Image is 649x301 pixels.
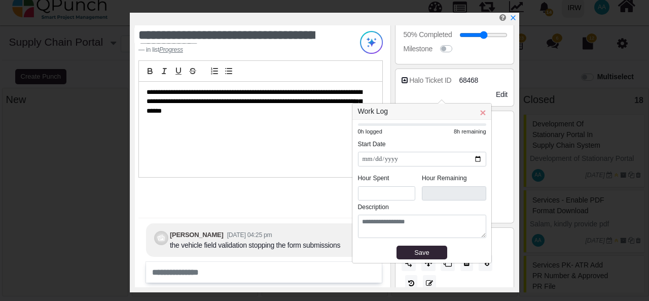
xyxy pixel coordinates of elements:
button: Save [396,246,447,259]
legend: Hour Spent [358,174,422,186]
b: [PERSON_NAME] [170,231,223,239]
img: LaQAAAABJRU5ErkJggg== [405,259,413,268]
div: Milestone [404,44,432,54]
div: Halo Ticket ID [409,75,451,86]
div: the vehicle field validation stopping the form submissions [170,240,340,251]
cite: Source Title [159,46,183,53]
div: Save [400,248,444,258]
h3: Work Log [352,104,491,120]
div: 8h remaining [422,127,486,136]
img: Try writing with AI [360,31,383,54]
div: 50% Completed [404,29,452,40]
legend: Start Date [358,140,486,152]
a: x [510,14,517,22]
button: History [405,275,417,291]
footer: in list [138,45,340,54]
div: 0h logged [358,127,422,136]
legend: Hour Remaining [422,174,486,186]
legend: Description [358,203,486,215]
small: [DATE] 04:25 pm [227,231,272,239]
button: Edit [423,275,436,291]
span: × [480,107,486,118]
h5: Close [480,107,486,118]
svg: x [510,14,517,21]
span: 68468 [459,75,478,86]
span: Edit [496,90,508,98]
i: Edit Punch [499,14,506,21]
u: Progress [159,46,183,53]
